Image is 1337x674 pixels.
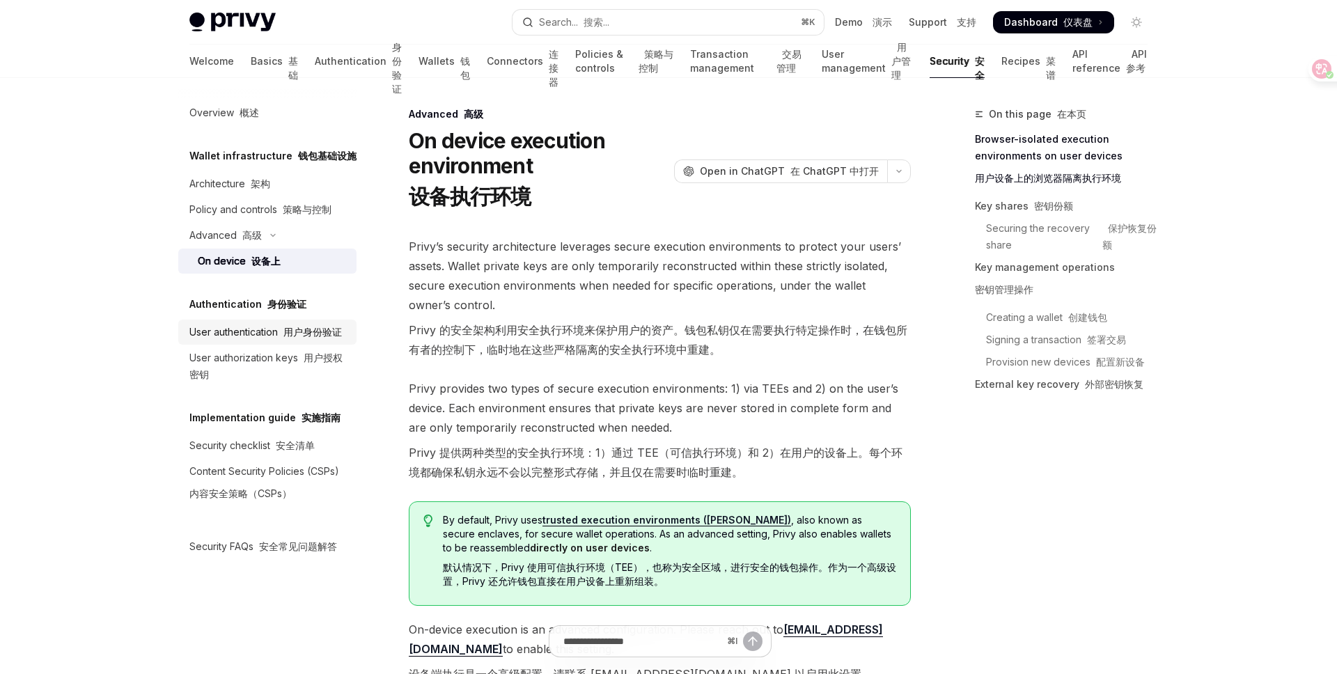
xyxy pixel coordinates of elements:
a: Provision new devices 配置新设备 [975,351,1159,373]
span: Privy provides two types of secure execution environments: 1) via TEEs and 2) on the user’s devic... [409,379,911,487]
font: 架构 [251,178,270,189]
font: 策略与控制 [639,48,673,74]
a: Authentication 身份验证 [315,45,402,78]
a: User authorization keys 用户授权密钥 [178,345,357,387]
font: 安全 [975,55,985,81]
div: Security FAQs [189,538,337,555]
h5: Wallet infrastructure [189,148,357,164]
font: 密钥管理操作 [975,283,1033,295]
div: Security checklist [189,437,315,454]
a: API reference API 参考 [1072,45,1148,78]
button: Send message [743,632,763,651]
font: 身份验证 [392,41,402,95]
img: light logo [189,13,276,32]
a: Overview 概述 [178,100,357,125]
a: Demo 演示 [835,15,892,29]
a: Key shares 密钥份额 [975,195,1159,217]
a: External key recovery 外部密钥恢复 [975,373,1159,395]
font: 设备执行环境 [409,184,531,209]
font: 安全常见问题解答 [259,540,337,552]
div: Architecture [189,175,270,192]
font: Privy 的安全架构利用安全执行环境来保护用户的资产。钱包私钥仅在需要执行特定操作时，在钱包所有者的控制下，临时地在这些严格隔离的安全执行环境中重建。 [409,323,907,356]
div: Search... [539,14,609,31]
svg: Tip [423,515,433,527]
font: 设备上 [251,255,281,267]
font: 高级 [464,108,483,120]
div: Policy and controls [189,201,331,218]
a: Dashboard 仪表盘 [993,11,1114,33]
font: 策略与控制 [283,203,331,215]
a: Security 安全 [930,45,985,78]
a: trusted execution environments ([PERSON_NAME]) [542,514,791,526]
a: Signing a transaction 签署交易 [975,329,1159,351]
a: Key management operations密钥管理操作 [975,256,1159,306]
span: By default, Privy uses , also known as secure enclaves, for secure wallet operations. As an advan... [443,513,896,594]
a: Wallets 钱包 [419,45,470,78]
font: 菜谱 [1046,55,1056,81]
span: ⌘ K [801,17,815,28]
span: Privy’s security architecture leverages secure execution environments to protect your users’ asse... [409,237,911,365]
a: Policies & controls 策略与控制 [575,45,673,78]
font: Privy 提供两种类型的安全执行环境：1）通过 TEE（可信执行环境）和 2）在用户的设备上。每个环境都确保私钥永远不会以完整形式存储，并且仅在需要时临时重建。 [409,446,902,479]
button: Toggle dark mode [1125,11,1148,33]
a: Architecture 架构 [178,171,357,196]
h5: Implementation guide [189,409,341,426]
a: Security checklist 安全清单 [178,433,357,458]
font: 签署交易 [1087,334,1126,345]
font: 钱包基础设施 [298,150,357,162]
a: Transaction management 交易管理 [690,45,805,78]
a: Content Security Policies (CSPs)内容安全策略（CSPs） [178,459,357,512]
font: 基础 [288,55,298,81]
font: 在 ChatGPT 中打开 [790,165,879,177]
a: Recipes 菜谱 [1001,45,1056,78]
font: 高级 [242,229,262,241]
div: On device [198,253,281,269]
a: Connectors 连接器 [487,45,558,78]
font: 演示 [873,16,892,28]
font: 支持 [957,16,976,28]
button: Open in ChatGPT 在 ChatGPT 中打开 [674,159,887,183]
font: 搜索... [584,16,609,28]
a: Security FAQs 安全常见问题解答 [178,534,357,559]
div: User authentication [189,324,342,340]
font: 钱包 [460,55,470,81]
font: 创建钱包 [1068,311,1107,323]
div: User authorization keys [189,350,348,383]
font: 默认情况下，Privy 使用可信执行环境（TEE），也称为安全区域，进行安全的钱包操作。作为一个高级设置，Privy 还允许钱包直接在用户设备上重新组装。 [443,561,896,587]
a: User authentication 用户身份验证 [178,320,357,345]
font: 用户管理 [891,41,911,81]
font: 实施指南 [302,412,341,423]
font: 保护恢复份额 [1102,222,1157,251]
div: Overview [189,104,259,121]
font: 在本页 [1057,108,1086,120]
font: 仪表盘 [1063,16,1093,28]
h5: Authentication [189,296,306,313]
a: On device 设备上 [178,249,357,274]
font: 安全清单 [276,439,315,451]
a: User management 用户管理 [822,45,913,78]
font: 用户设备上的浏览器隔离执行环境 [975,172,1121,184]
strong: directly on user devices [530,542,650,554]
button: Toggle Advanced section [178,223,357,248]
font: 交易管理 [776,48,802,74]
a: Policy and controls 策略与控制 [178,197,357,222]
input: Ask a question... [563,626,721,657]
font: API 参考 [1126,48,1147,74]
span: On this page [989,106,1086,123]
font: 配置新设备 [1096,356,1145,368]
div: Content Security Policies (CSPs) [189,463,339,508]
span: Dashboard [1004,15,1093,29]
a: Browser-isolated execution environments on user devices用户设备上的浏览器隔离执行环境 [975,128,1159,195]
a: Welcome [189,45,234,78]
font: 密钥份额 [1034,200,1073,212]
font: 连接器 [549,48,558,88]
button: Open search [513,10,824,35]
div: Advanced [189,227,262,244]
a: Creating a wallet 创建钱包 [975,306,1159,329]
a: Securing the recovery share 保护恢复份额 [975,217,1159,256]
h1: On device execution environment [409,128,668,214]
a: Basics 基础 [251,45,298,78]
span: Open in ChatGPT [700,164,879,178]
font: 外部密钥恢复 [1085,378,1143,390]
font: 概述 [240,107,259,118]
